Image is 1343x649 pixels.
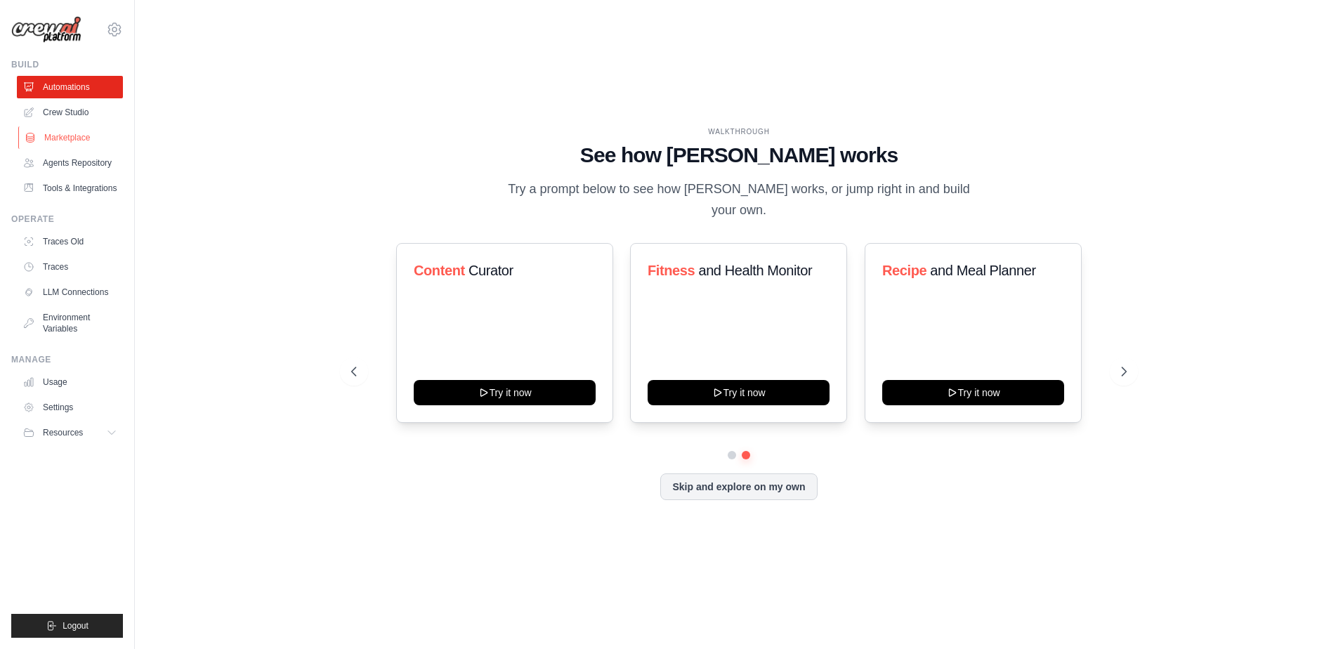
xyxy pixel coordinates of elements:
button: Try it now [648,380,830,405]
button: Resources [17,421,123,444]
div: チャットウィジェット [1273,582,1343,649]
button: Logout [11,614,123,638]
a: Automations [17,76,123,98]
span: and Health Monitor [699,263,813,278]
h1: See how [PERSON_NAME] works [351,143,1127,168]
span: Logout [63,620,89,631]
span: Fitness [648,263,695,278]
a: Settings [17,396,123,419]
div: WALKTHROUGH [351,126,1127,137]
a: Traces [17,256,123,278]
img: Logo [11,16,81,44]
iframe: Chat Widget [1273,582,1343,649]
span: Resources [43,427,83,438]
span: and Meal Planner [930,263,1035,278]
button: Skip and explore on my own [660,473,817,500]
a: Traces Old [17,230,123,253]
a: Agents Repository [17,152,123,174]
a: Environment Variables [17,306,123,340]
button: Try it now [882,380,1064,405]
button: Try it now [414,380,596,405]
a: Crew Studio [17,101,123,124]
span: Recipe [882,263,926,278]
div: Operate [11,214,123,225]
a: Usage [17,371,123,393]
div: Build [11,59,123,70]
a: Tools & Integrations [17,177,123,199]
a: LLM Connections [17,281,123,303]
span: Content [414,263,465,278]
p: Try a prompt below to see how [PERSON_NAME] works, or jump right in and build your own. [503,179,975,221]
div: Manage [11,354,123,365]
span: Curator [469,263,513,278]
a: Marketplace [18,126,124,149]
